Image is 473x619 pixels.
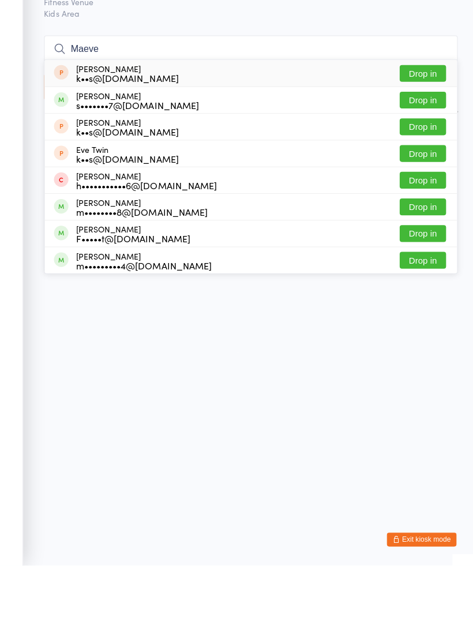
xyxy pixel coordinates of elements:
div: [PERSON_NAME] [76,147,198,166]
button: Drop in [397,148,444,164]
div: [PERSON_NAME] [76,120,178,138]
h2: Kids Care Check-in [44,16,455,35]
span: [DATE] 8:30am [44,41,437,52]
div: s•••••••7@[DOMAIN_NAME] [76,156,198,166]
button: Drop in [397,201,444,217]
button: Drop in [397,307,444,324]
button: Drop in [397,174,444,191]
span: Kids Area [44,64,455,76]
button: Drop in [397,121,444,138]
div: [PERSON_NAME] [76,306,211,325]
button: Drop in [397,227,444,244]
div: Eve Twin [76,200,178,219]
div: k••s@[DOMAIN_NAME] [76,183,178,192]
div: [PERSON_NAME] [76,253,207,272]
input: Search [44,92,455,118]
div: m•••••••••4@[DOMAIN_NAME] [76,316,211,325]
span: Fitness Venue [44,52,437,64]
div: m••••••••8@[DOMAIN_NAME] [76,262,207,272]
div: F•••••t@[DOMAIN_NAME] [76,289,189,298]
div: [PERSON_NAME] [76,280,189,298]
div: [PERSON_NAME] [76,227,216,245]
button: Exit kiosk mode [385,586,454,600]
div: h•••••••••••6@[DOMAIN_NAME] [76,236,216,245]
button: Drop in [397,254,444,271]
button: Drop in [397,280,444,297]
div: k••s@[DOMAIN_NAME] [76,209,178,219]
div: [PERSON_NAME] [76,174,178,192]
div: k••s@[DOMAIN_NAME] [76,129,178,138]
